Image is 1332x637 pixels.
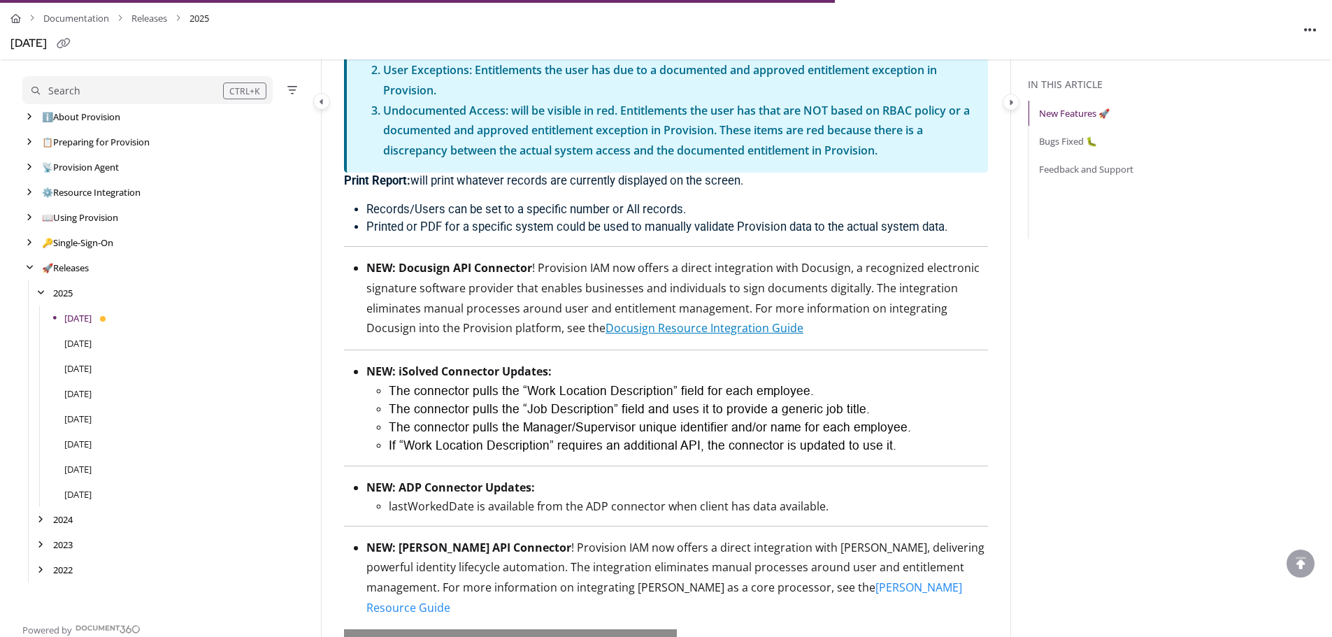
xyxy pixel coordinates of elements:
[313,93,330,110] button: Category toggle
[22,620,141,637] a: Powered by Document360 - opens in a new tab
[366,538,988,618] p: ! Provision IAM now offers a direct integration with [PERSON_NAME], delivering powerful identity ...
[1039,134,1097,148] a: Bugs Fixed 🐛
[1028,77,1326,92] div: In this article
[42,110,120,124] a: About Provision
[344,174,743,187] span: will print whatever records are currently displayed on the screen.
[399,480,535,495] strong: ADP Connector Updates:
[389,499,988,514] p: lastWorkedDate is available from the ADP connector when client has data available.
[389,403,870,416] span: The connector pulls the “Job Description” field and uses it to provide a generic job title.
[42,136,53,148] span: 📋
[399,540,571,555] strong: [PERSON_NAME] API Connector
[399,364,552,379] strong: iSolved Connector Updates:
[22,262,36,275] div: arrow
[344,174,410,187] strong: Print Report:
[64,362,92,375] a: June 2025
[42,262,53,274] span: 🚀
[366,203,686,216] span: Records/Users can be set to a specific number or All records.
[42,160,119,174] a: Provision Agent
[1287,550,1315,578] div: scroll to top
[389,421,911,434] span: The connector pulls the Manager/Supervisor unique identifier and/or name for each employee.
[1003,94,1019,110] button: Category toggle
[64,336,92,350] a: July 2025
[42,211,53,224] span: 📖
[34,564,48,577] div: arrow
[42,135,150,149] a: Preparing for Provision
[42,186,53,199] span: ⚙️
[48,83,80,99] div: Search
[284,82,301,99] button: Filter
[42,236,53,249] span: 🔑
[34,513,48,527] div: arrow
[22,110,36,124] div: arrow
[42,110,53,123] span: ℹ️
[131,8,167,29] a: Releases
[1299,18,1322,41] button: Article more options
[52,33,75,55] button: Copy link of
[42,210,118,224] a: Using Provision
[64,437,92,451] a: March 2025
[64,387,92,401] a: May 2025
[1039,162,1133,176] a: Feedback and Support
[22,76,273,104] button: Search
[366,580,962,615] a: [PERSON_NAME] Resource Guide
[53,538,73,552] a: 2023
[64,487,92,501] a: January 2025
[22,186,36,199] div: arrow
[76,625,141,634] img: Document360
[64,412,92,426] a: April 2025
[366,364,396,379] strong: NEW:
[10,8,21,29] a: Home
[42,161,53,173] span: 📡
[10,34,47,54] div: [DATE]
[389,385,814,398] span: The connector pulls the “Work Location Description” field for each employee.
[42,236,113,250] a: Single-Sign-On
[34,287,48,300] div: arrow
[606,320,803,336] a: Docusign Resource Integration Guide
[383,101,974,161] p: Undocumented Access: will be visible in red. Entitlements the user has that are NOT based on RBAC...
[22,136,36,149] div: arrow
[366,480,396,495] strong: NEW:
[22,211,36,224] div: arrow
[64,311,92,325] a: August 2025
[42,185,141,199] a: Resource Integration
[22,161,36,174] div: arrow
[366,260,396,275] strong: NEW:
[1039,106,1110,120] a: New Features 🚀
[53,513,73,527] a: 2024
[383,60,974,101] p: User Exceptions: Entitlements the user has due to a documented and approved entitlement exception...
[399,260,532,275] strong: Docusign API Connector
[53,286,73,300] a: 2025
[42,261,89,275] a: Releases
[366,258,988,338] p: ! Provision IAM now offers a direct integration with Docusign, a recognized electronic signature ...
[189,8,209,29] span: 2025
[34,538,48,552] div: arrow
[366,220,947,234] span: Printed or PDF for a specific system could be used to manually validate Provision data to the act...
[22,623,72,637] span: Powered by
[223,83,266,99] div: CTRL+K
[389,439,896,452] span: If “Work Location Description” requires an additional API, the connector is updated to use it.
[43,8,109,29] a: Documentation
[53,563,73,577] a: 2022
[64,462,92,476] a: February 2025
[366,540,396,555] strong: NEW:
[22,236,36,250] div: arrow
